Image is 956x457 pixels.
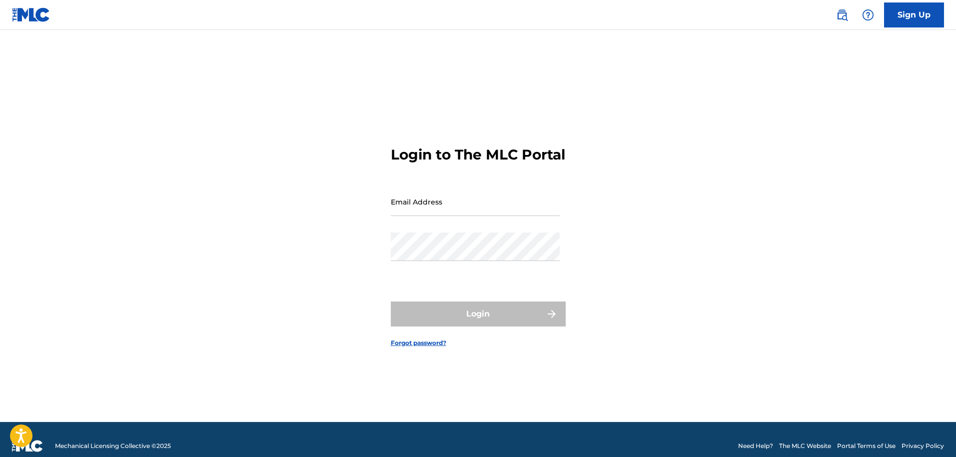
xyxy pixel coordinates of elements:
h3: Login to The MLC Portal [391,146,565,163]
img: logo [12,440,43,452]
div: Help [858,5,878,25]
a: The MLC Website [779,441,831,450]
a: Portal Terms of Use [837,441,896,450]
a: Sign Up [884,2,944,27]
a: Public Search [832,5,852,25]
img: MLC Logo [12,7,50,22]
a: Forgot password? [391,338,446,347]
span: Mechanical Licensing Collective © 2025 [55,441,171,450]
iframe: Chat Widget [906,409,956,457]
img: search [836,9,848,21]
a: Privacy Policy [902,441,944,450]
img: help [862,9,874,21]
a: Need Help? [738,441,773,450]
